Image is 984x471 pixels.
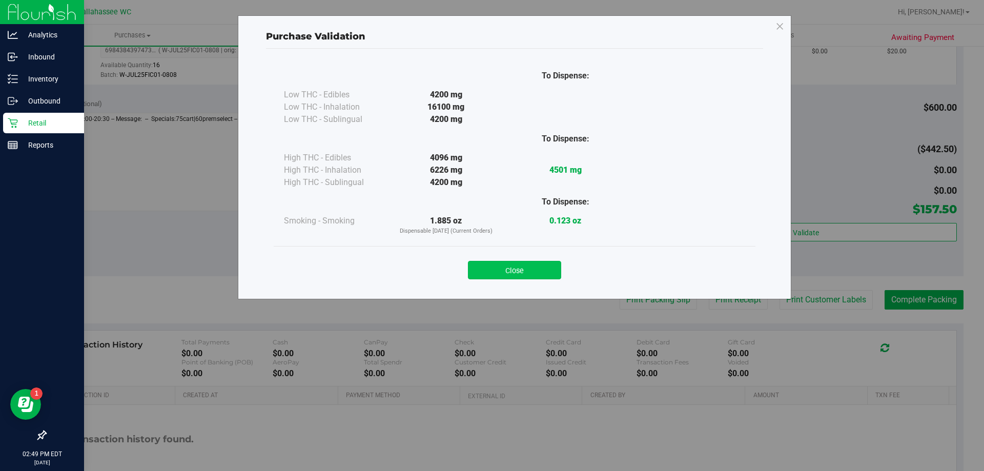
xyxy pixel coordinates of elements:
[506,133,625,145] div: To Dispense:
[468,261,561,279] button: Close
[18,29,79,41] p: Analytics
[8,140,18,150] inline-svg: Reports
[386,152,506,164] div: 4096 mg
[386,89,506,101] div: 4200 mg
[30,387,43,400] iframe: Resource center unread badge
[8,96,18,106] inline-svg: Outbound
[18,73,79,85] p: Inventory
[386,113,506,126] div: 4200 mg
[284,101,386,113] div: Low THC - Inhalation
[8,30,18,40] inline-svg: Analytics
[284,176,386,189] div: High THC - Sublingual
[506,196,625,208] div: To Dispense:
[266,31,365,42] span: Purchase Validation
[549,165,582,175] strong: 4501 mg
[386,176,506,189] div: 4200 mg
[284,152,386,164] div: High THC - Edibles
[8,118,18,128] inline-svg: Retail
[284,89,386,101] div: Low THC - Edibles
[284,215,386,227] div: Smoking - Smoking
[386,227,506,236] p: Dispensable [DATE] (Current Orders)
[284,113,386,126] div: Low THC - Sublingual
[10,389,41,420] iframe: Resource center
[8,74,18,84] inline-svg: Inventory
[386,101,506,113] div: 16100 mg
[284,164,386,176] div: High THC - Inhalation
[18,95,79,107] p: Outbound
[18,117,79,129] p: Retail
[386,215,506,236] div: 1.885 oz
[18,51,79,63] p: Inbound
[5,449,79,459] p: 02:49 PM EDT
[549,216,581,226] strong: 0.123 oz
[8,52,18,62] inline-svg: Inbound
[506,70,625,82] div: To Dispense:
[5,459,79,466] p: [DATE]
[18,139,79,151] p: Reports
[386,164,506,176] div: 6226 mg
